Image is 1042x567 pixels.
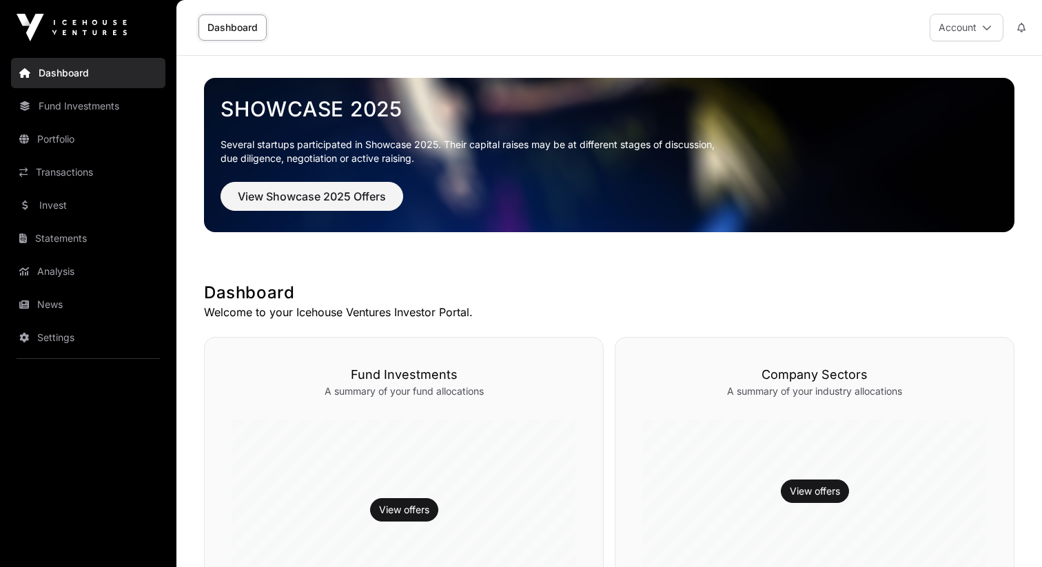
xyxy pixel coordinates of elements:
p: A summary of your industry allocations [643,384,986,398]
a: Fund Investments [11,91,165,121]
a: Statements [11,223,165,254]
button: View Showcase 2025 Offers [221,182,403,211]
a: Invest [11,190,165,220]
a: View offers [379,503,429,517]
p: A summary of your fund allocations [232,384,575,398]
a: Showcase 2025 [221,96,998,121]
a: Analysis [11,256,165,287]
a: Dashboard [11,58,165,88]
button: View offers [781,480,849,503]
a: View offers [790,484,840,498]
h1: Dashboard [204,282,1014,304]
a: Settings [11,322,165,353]
button: Account [930,14,1003,41]
h3: Fund Investments [232,365,575,384]
h3: Company Sectors [643,365,986,384]
button: View offers [370,498,438,522]
a: View Showcase 2025 Offers [221,196,403,209]
p: Several startups participated in Showcase 2025. Their capital raises may be at different stages o... [221,138,998,165]
p: Welcome to your Icehouse Ventures Investor Portal. [204,304,1014,320]
a: Portfolio [11,124,165,154]
span: View Showcase 2025 Offers [238,188,386,205]
a: News [11,289,165,320]
a: Transactions [11,157,165,187]
img: Showcase 2025 [204,78,1014,232]
a: Dashboard [198,14,267,41]
img: Icehouse Ventures Logo [17,14,127,41]
iframe: Chat Widget [973,501,1042,567]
